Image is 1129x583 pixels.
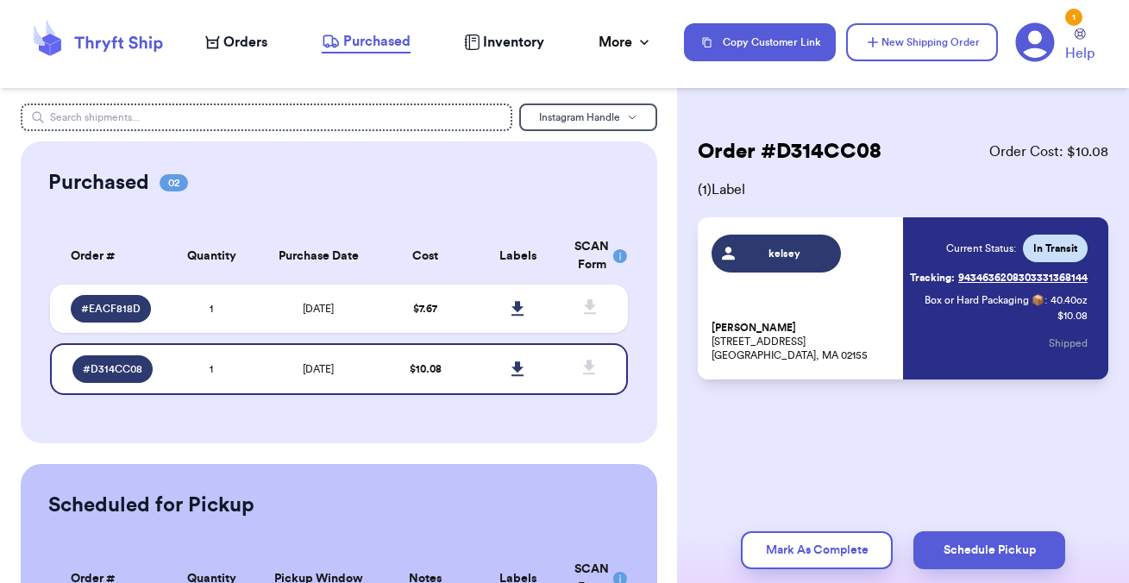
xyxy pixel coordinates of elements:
[539,112,620,122] span: Instagram Handle
[1015,22,1055,62] a: 1
[1065,43,1095,64] span: Help
[913,531,1065,569] button: Schedule Pickup
[946,241,1016,255] span: Current Status:
[303,364,334,374] span: [DATE]
[1033,241,1077,255] span: In Transit
[1057,309,1088,323] p: $ 10.08
[464,32,544,53] a: Inventory
[343,31,411,52] span: Purchased
[741,531,893,569] button: Mark As Complete
[48,492,254,519] h2: Scheduled for Pickup
[743,247,825,260] span: kelsey
[1044,293,1047,307] span: :
[166,228,258,285] th: Quantity
[223,32,267,53] span: Orders
[599,32,653,53] div: More
[81,302,141,316] span: # EACF818D
[519,103,657,131] button: Instagram Handle
[472,228,564,285] th: Labels
[1065,9,1082,26] div: 1
[413,304,437,314] span: $ 7.67
[322,31,411,53] a: Purchased
[160,174,188,191] span: 02
[258,228,379,285] th: Purchase Date
[210,364,213,374] span: 1
[910,264,1088,291] a: Tracking:9434636208303331368144
[1049,324,1088,362] button: Shipped
[712,321,893,362] p: [STREET_ADDRESS] [GEOGRAPHIC_DATA], MA 02155
[574,238,607,274] div: SCAN Form
[379,228,472,285] th: Cost
[846,23,998,61] button: New Shipping Order
[925,295,1044,305] span: Box or Hard Packaging 📦
[410,364,442,374] span: $ 10.08
[989,141,1108,162] span: Order Cost: $ 10.08
[1065,28,1095,64] a: Help
[48,169,149,197] h2: Purchased
[21,103,512,131] input: Search shipments...
[712,322,796,335] span: [PERSON_NAME]
[210,304,213,314] span: 1
[205,32,267,53] a: Orders
[50,228,166,285] th: Order #
[910,271,955,285] span: Tracking:
[483,32,544,53] span: Inventory
[83,362,142,376] span: # D314CC08
[698,179,1108,200] span: ( 1 ) Label
[1051,293,1088,307] span: 40.40 oz
[303,304,334,314] span: [DATE]
[684,23,836,61] button: Copy Customer Link
[698,138,881,166] h2: Order # D314CC08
